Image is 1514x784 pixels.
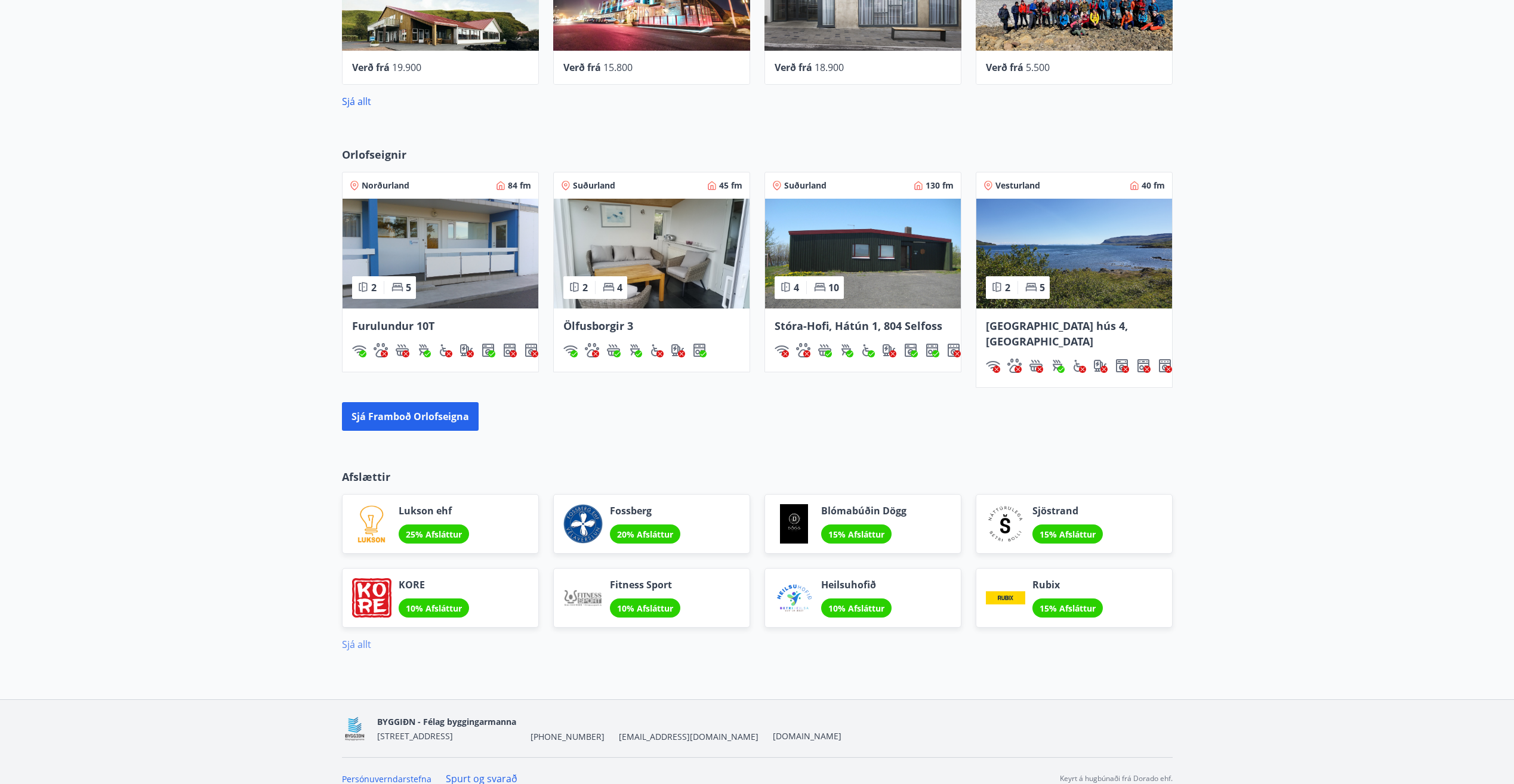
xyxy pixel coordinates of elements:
[342,469,1173,484] p: Afslættir
[628,343,642,357] img: ZXjrS3QKesehq6nQAPjaRuRTI364z8ohTALB4wBr.svg
[882,343,896,357] div: Hleðslustöð fyrir rafbíla
[342,638,371,651] a: Sjá allt
[395,343,409,357] img: h89QDIuHlAdpqTriuIvuEWkTH976fOgBEOOeu1mi.svg
[986,61,1023,74] span: Verð frá
[406,281,411,294] span: 5
[861,343,875,357] div: Aðgengi fyrir hjólastól
[986,359,1000,373] img: HJRyFFsYp6qjeUYhR4dAD8CaCEsnIFYZ05miwXoh.svg
[417,343,431,357] div: Gasgrill
[563,343,578,357] div: Þráðlaust net
[342,402,479,431] button: Sjá framboð orlofseigna
[946,343,961,357] img: hddCLTAnxqFUMr1fxmbGG8zWilo2syolR0f9UjPn.svg
[606,343,621,357] div: Heitur pottur
[784,180,827,192] span: Suðurland
[839,343,853,357] img: ZXjrS3QKesehq6nQAPjaRuRTI364z8ohTALB4wBr.svg
[828,281,839,294] span: 10
[628,343,642,357] div: Gasgrill
[925,343,939,357] img: 7hj2GulIrg6h11dFIpsIzg8Ak2vZaScVwTihwv8g.svg
[1115,359,1129,373] img: Dl16BY4EX9PAW649lg1C3oBuIaAsR6QVDQBO2cTm.svg
[861,343,875,357] img: 8IYIKVZQyRlUC6HQIIUSdjpPGRncJsz2RzLgWvp4.svg
[1040,281,1045,294] span: 5
[775,319,942,333] span: Stóra-Hofi, Hátún 1, 804 Selfoss
[818,343,832,357] img: h89QDIuHlAdpqTriuIvuEWkTH976fOgBEOOeu1mi.svg
[524,343,538,357] img: hddCLTAnxqFUMr1fxmbGG8zWilo2syolR0f9UjPn.svg
[563,61,601,74] span: Verð frá
[502,343,517,357] img: 7hj2GulIrg6h11dFIpsIzg8Ak2vZaScVwTihwv8g.svg
[374,343,388,357] img: pxcaIm5dSOV3FS4whs1soiYWTwFQvksT25a9J10C.svg
[377,716,516,727] span: BYGGIÐN - Félag byggingarmanna
[342,95,371,108] a: Sjá allt
[794,281,799,294] span: 4
[1032,504,1103,517] span: Sjöstrand
[406,603,462,614] span: 10% Afsláttur
[342,147,406,162] span: Orlofseignir
[406,529,462,540] span: 25% Afsláttur
[573,180,615,192] span: Suðurland
[417,343,431,357] img: ZXjrS3QKesehq6nQAPjaRuRTI364z8ohTALB4wBr.svg
[1007,359,1022,373] img: pxcaIm5dSOV3FS4whs1soiYWTwFQvksT25a9J10C.svg
[719,180,742,192] span: 45 fm
[775,343,789,357] div: Þráðlaust net
[603,61,633,74] span: 15.800
[1040,529,1096,540] span: 15% Afsláttur
[1060,773,1173,784] p: Keyrt á hugbúnaði frá Dorado ehf.
[352,343,366,357] img: HJRyFFsYp6qjeUYhR4dAD8CaCEsnIFYZ05miwXoh.svg
[508,180,531,192] span: 84 fm
[904,343,918,357] div: Þvottavél
[399,504,469,517] span: Lukson ehf
[352,61,390,74] span: Verð frá
[1142,180,1165,192] span: 40 fm
[649,343,664,357] div: Aðgengi fyrir hjólastól
[585,343,599,357] img: pxcaIm5dSOV3FS4whs1soiYWTwFQvksT25a9J10C.svg
[692,343,707,357] img: 7hj2GulIrg6h11dFIpsIzg8Ak2vZaScVwTihwv8g.svg
[986,359,1000,373] div: Þráðlaust net
[1029,359,1043,373] img: h89QDIuHlAdpqTriuIvuEWkTH976fOgBEOOeu1mi.svg
[481,343,495,357] img: Dl16BY4EX9PAW649lg1C3oBuIaAsR6QVDQBO2cTm.svg
[619,731,758,743] span: [EMAIL_ADDRESS][DOMAIN_NAME]
[818,343,832,357] div: Heitur pottur
[1029,359,1043,373] div: Heitur pottur
[1115,359,1129,373] div: Þvottavél
[1136,359,1151,373] img: 7hj2GulIrg6h11dFIpsIzg8Ak2vZaScVwTihwv8g.svg
[671,343,685,357] img: nH7E6Gw2rvWFb8XaSdRp44dhkQaj4PJkOoRYItBQ.svg
[610,578,680,591] span: Fitness Sport
[671,343,685,357] div: Hleðslustöð fyrir rafbíla
[995,180,1040,192] span: Vesturland
[617,603,673,614] span: 10% Afsláttur
[563,319,633,333] span: Ölfusborgir 3
[796,343,810,357] img: pxcaIm5dSOV3FS4whs1soiYWTwFQvksT25a9J10C.svg
[1093,359,1108,373] img: nH7E6Gw2rvWFb8XaSdRp44dhkQaj4PJkOoRYItBQ.svg
[352,319,434,333] span: Furulundur 10T
[1072,359,1086,373] img: 8IYIKVZQyRlUC6HQIIUSdjpPGRncJsz2RzLgWvp4.svg
[839,343,853,357] div: Gasgrill
[343,199,538,308] img: Paella dish
[352,343,366,357] div: Þráðlaust net
[585,343,599,357] div: Gæludýr
[1158,359,1172,373] img: hddCLTAnxqFUMr1fxmbGG8zWilo2syolR0f9UjPn.svg
[976,199,1172,308] img: Paella dish
[1093,359,1108,373] div: Hleðslustöð fyrir rafbíla
[395,343,409,357] div: Heitur pottur
[649,343,664,357] img: 8IYIKVZQyRlUC6HQIIUSdjpPGRncJsz2RzLgWvp4.svg
[362,180,409,192] span: Norðurland
[371,281,377,294] span: 2
[1005,281,1010,294] span: 2
[531,731,605,743] span: [PHONE_NUMBER]
[554,199,750,308] img: Paella dish
[828,603,884,614] span: 10% Afsláttur
[925,343,939,357] div: Uppþvottavél
[796,343,810,357] div: Gæludýr
[773,730,841,742] a: [DOMAIN_NAME]
[374,343,388,357] div: Gæludýr
[399,578,469,591] span: KORE
[610,504,680,517] span: Fossberg
[1040,603,1096,614] span: 15% Afsláttur
[821,504,906,517] span: Blómabúðin Dögg
[617,529,673,540] span: 20% Afsláttur
[460,343,474,357] img: nH7E6Gw2rvWFb8XaSdRp44dhkQaj4PJkOoRYItBQ.svg
[438,343,452,357] div: Aðgengi fyrir hjólastól
[821,578,892,591] span: Heilsuhofið
[617,281,622,294] span: 4
[502,343,517,357] div: Uppþvottavél
[986,319,1128,348] span: [GEOGRAPHIC_DATA] hús 4, [GEOGRAPHIC_DATA]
